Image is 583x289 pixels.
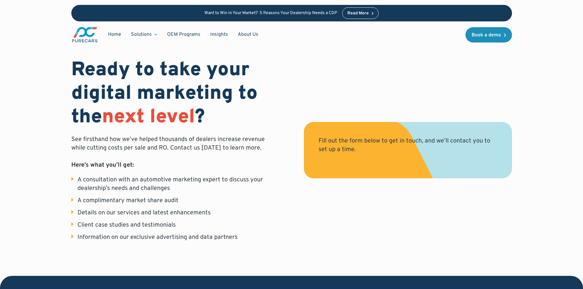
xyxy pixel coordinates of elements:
a: Insights [205,29,233,40]
div: Information on our exclusive advertising and data partners [77,233,237,242]
div: Details on our services and latest enhancements [77,209,211,217]
a: OEM Programs [162,29,205,40]
div: A consultation with an automotive marketing expert to discuss your dealership’s needs and challenges [77,176,279,193]
a: main [71,26,98,43]
div: Client case studies and testimonials [77,221,176,229]
p: See firsthand how we’ve helped thousands of dealers increase revenue while cutting costs per sale... [71,135,279,169]
div: Solutions [126,29,162,40]
div: A complimentary market share audit [77,196,178,205]
p: Want to Win in Your Market? 5 Reasons Your Dealership Needs a CDP [204,11,337,16]
strong: Here’s what you’ll get: [71,161,134,169]
div: Read More [347,11,369,16]
a: Home [103,29,126,40]
span: next level [102,105,195,130]
img: purecars logo [71,26,98,43]
div: Solutions [131,31,152,38]
div: Fill out the form below to get in touch, and we’ll contact you to set up a time. [319,137,497,154]
a: Book a demo [465,27,512,43]
a: Read More [342,7,379,19]
a: About Us [233,29,263,40]
div: Book a demo [472,33,501,38]
h1: Ready to take your digital marketing to the ? [71,59,279,129]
